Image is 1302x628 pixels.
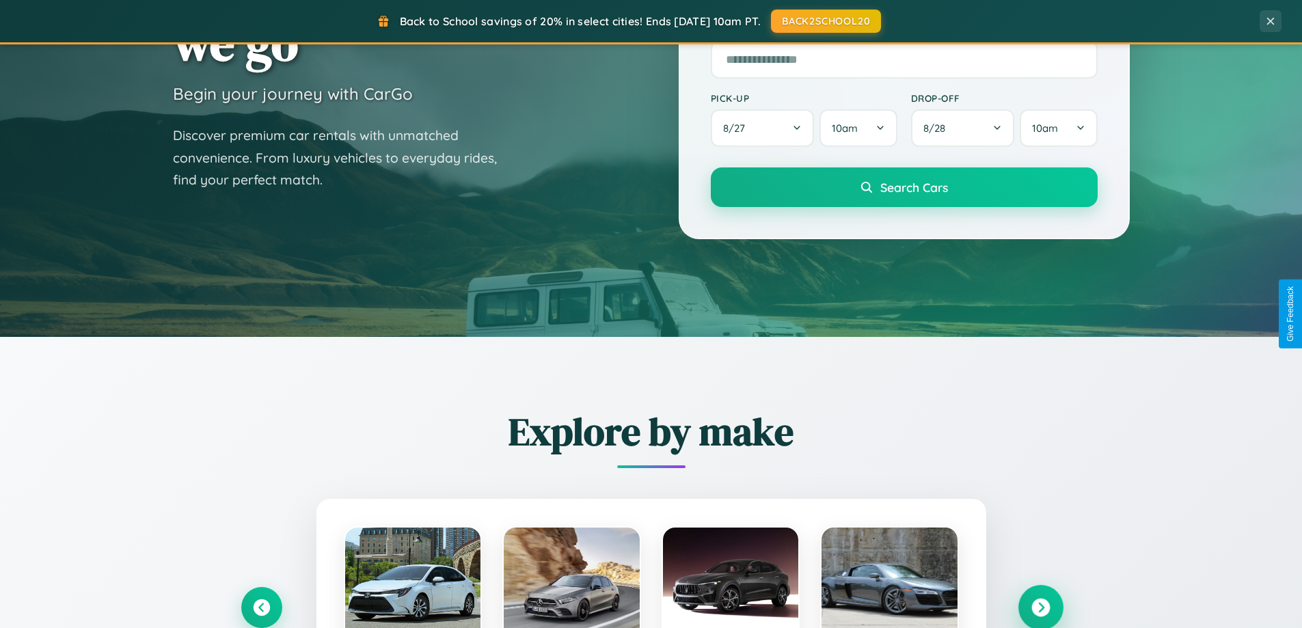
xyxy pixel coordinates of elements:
button: 10am [819,109,897,147]
label: Pick-up [711,92,897,104]
span: 10am [832,122,858,135]
h2: Explore by make [241,405,1061,458]
button: 8/27 [711,109,815,147]
button: BACK2SCHOOL20 [771,10,881,33]
h3: Begin your journey with CarGo [173,83,413,104]
span: 8 / 28 [923,122,952,135]
button: 10am [1020,109,1097,147]
button: Search Cars [711,167,1098,207]
div: Give Feedback [1286,286,1295,342]
span: Search Cars [880,180,948,195]
label: Drop-off [911,92,1098,104]
p: Discover premium car rentals with unmatched convenience. From luxury vehicles to everyday rides, ... [173,124,515,191]
button: 8/28 [911,109,1015,147]
span: 10am [1032,122,1058,135]
span: 8 / 27 [723,122,752,135]
span: Back to School savings of 20% in select cities! Ends [DATE] 10am PT. [400,14,761,28]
